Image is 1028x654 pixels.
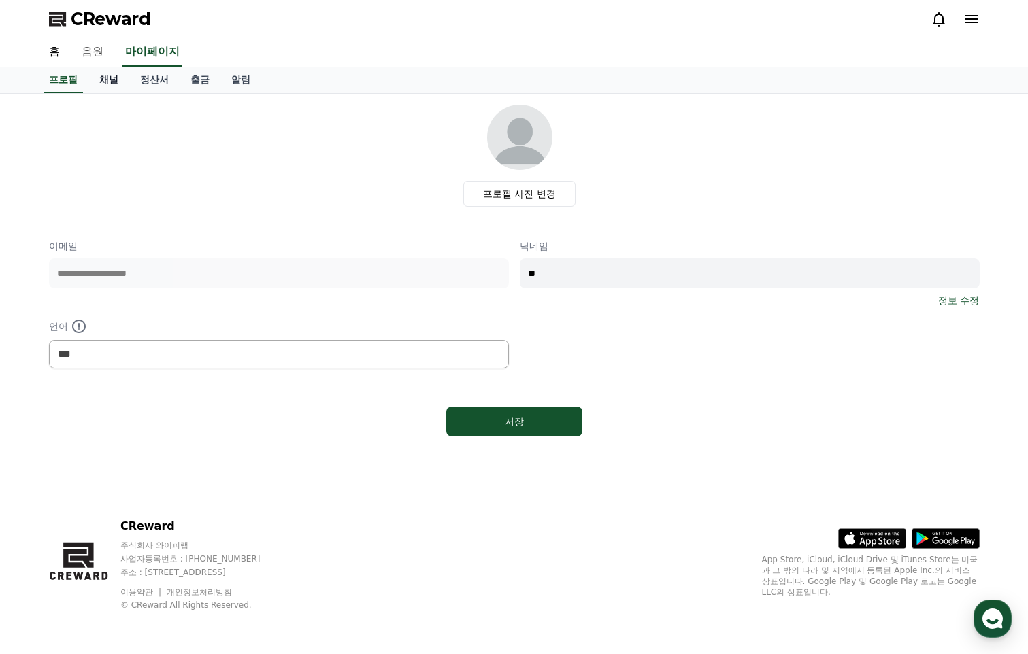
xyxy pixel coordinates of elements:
p: 언어 [49,318,509,334]
p: © CReward All Rights Reserved. [120,600,286,610]
a: 알림 [220,67,261,93]
div: 저장 [474,415,555,428]
a: 설정 [176,431,261,465]
p: 주식회사 와이피랩 [120,540,286,551]
a: 출금 [180,67,220,93]
span: 설정 [210,451,227,462]
a: 홈 [4,431,90,465]
label: 프로필 사진 변경 [463,181,576,207]
p: 사업자등록번호 : [PHONE_NUMBER] [120,553,286,564]
a: 마이페이지 [122,38,182,67]
p: CReward [120,518,286,534]
span: CReward [71,8,151,30]
a: 홈 [38,38,71,67]
a: CReward [49,8,151,30]
a: 개인정보처리방침 [167,587,232,597]
a: 정보 수정 [938,294,979,307]
p: 주소 : [STREET_ADDRESS] [120,567,286,578]
a: 이용약관 [120,587,163,597]
a: 정산서 [129,67,180,93]
p: 이메일 [49,239,509,253]
a: 대화 [90,431,176,465]
a: 채널 [88,67,129,93]
span: 대화 [125,452,141,463]
a: 음원 [71,38,114,67]
img: profile_image [487,105,552,170]
span: 홈 [43,451,51,462]
a: 프로필 [44,67,83,93]
p: 닉네임 [520,239,980,253]
button: 저장 [446,407,582,436]
p: App Store, iCloud, iCloud Drive 및 iTunes Store는 미국과 그 밖의 나라 및 지역에서 등록된 Apple Inc.의 서비스 상표입니다. Goo... [762,554,980,598]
